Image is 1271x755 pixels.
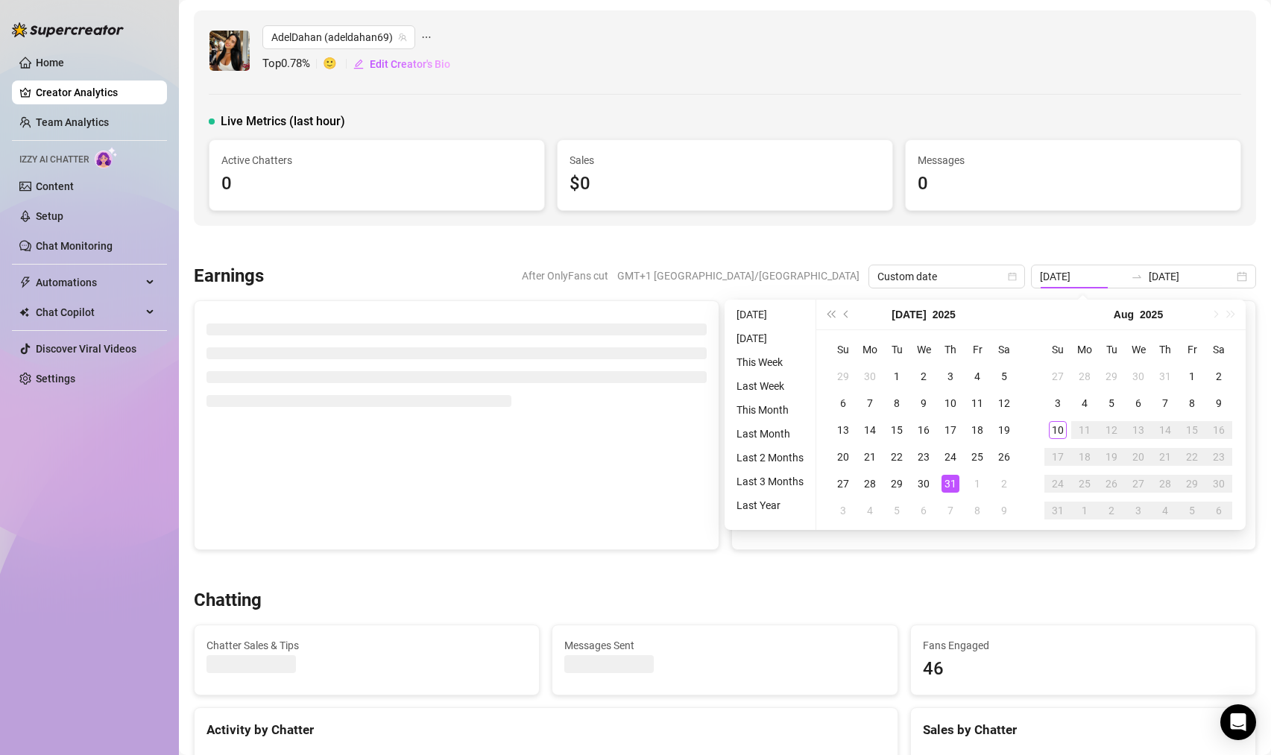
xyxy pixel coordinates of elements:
[910,443,937,470] td: 2025-07-23
[1044,497,1071,524] td: 2025-08-31
[910,497,937,524] td: 2025-08-06
[1205,336,1232,363] th: Sa
[995,502,1013,519] div: 9
[323,55,353,73] span: 🙂
[822,300,839,329] button: Last year (Control + left)
[918,170,1229,198] div: 0
[1040,268,1125,285] input: Start date
[1140,300,1163,329] button: Choose a year
[964,390,991,417] td: 2025-07-11
[731,496,810,514] li: Last Year
[937,443,964,470] td: 2025-07-24
[1071,417,1098,443] td: 2025-08-11
[370,58,450,70] span: Edit Creator's Bio
[1152,417,1179,443] td: 2025-08-14
[1179,417,1205,443] td: 2025-08-15
[1156,502,1174,519] div: 4
[1103,475,1120,493] div: 26
[1076,367,1094,385] div: 28
[888,502,906,519] div: 5
[36,240,113,252] a: Chat Monitoring
[206,637,527,654] span: Chatter Sales & Tips
[19,307,29,318] img: Chat Copilot
[877,265,1016,288] span: Custom date
[564,637,885,654] span: Messages Sent
[1156,475,1174,493] div: 28
[1179,497,1205,524] td: 2025-09-05
[1220,704,1256,740] div: Open Intercom Messenger
[883,497,910,524] td: 2025-08-05
[995,448,1013,466] div: 26
[262,55,323,73] span: Top 0.78 %
[1205,443,1232,470] td: 2025-08-23
[1152,336,1179,363] th: Th
[991,497,1018,524] td: 2025-08-09
[857,497,883,524] td: 2025-08-04
[194,589,262,613] h3: Chatting
[206,720,886,740] div: Activity by Chatter
[942,448,959,466] div: 24
[1129,367,1147,385] div: 30
[923,655,1243,683] div: 46
[834,421,852,439] div: 13
[1098,336,1125,363] th: Tu
[1044,390,1071,417] td: 2025-08-03
[857,417,883,443] td: 2025-07-14
[731,425,810,443] li: Last Month
[1103,502,1120,519] div: 2
[910,363,937,390] td: 2025-07-02
[830,363,857,390] td: 2025-06-29
[991,443,1018,470] td: 2025-07-26
[839,300,855,329] button: Previous month (PageUp)
[1049,502,1067,519] div: 31
[883,363,910,390] td: 2025-07-01
[731,401,810,419] li: This Month
[221,113,345,130] span: Live Metrics (last hour)
[1071,363,1098,390] td: 2025-07-28
[36,80,155,104] a: Creator Analytics
[36,271,142,294] span: Automations
[1205,363,1232,390] td: 2025-08-02
[1103,421,1120,439] div: 12
[731,306,810,323] li: [DATE]
[1076,502,1094,519] div: 1
[1210,367,1228,385] div: 2
[1125,470,1152,497] td: 2025-08-27
[1125,363,1152,390] td: 2025-07-30
[834,448,852,466] div: 20
[1152,497,1179,524] td: 2025-09-04
[968,421,986,439] div: 18
[857,390,883,417] td: 2025-07-07
[570,170,880,198] div: $0
[915,367,933,385] div: 2
[892,300,926,329] button: Choose a month
[1156,367,1174,385] div: 31
[1152,363,1179,390] td: 2025-07-31
[1049,448,1067,466] div: 17
[1098,443,1125,470] td: 2025-08-19
[942,502,959,519] div: 7
[1156,394,1174,412] div: 7
[1129,421,1147,439] div: 13
[933,300,956,329] button: Choose a year
[271,26,406,48] span: AdelDahan (adeldahan69)
[1149,268,1234,285] input: End date
[1183,502,1201,519] div: 5
[861,502,879,519] div: 4
[36,373,75,385] a: Settings
[861,367,879,385] div: 30
[1152,390,1179,417] td: 2025-08-07
[915,448,933,466] div: 23
[991,390,1018,417] td: 2025-07-12
[1129,502,1147,519] div: 3
[1049,475,1067,493] div: 24
[830,417,857,443] td: 2025-07-13
[1125,336,1152,363] th: We
[1179,363,1205,390] td: 2025-08-01
[937,363,964,390] td: 2025-07-03
[923,720,1243,740] div: Sales by Chatter
[1076,421,1094,439] div: 11
[1114,300,1134,329] button: Choose a month
[1205,470,1232,497] td: 2025-08-30
[1071,497,1098,524] td: 2025-09-01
